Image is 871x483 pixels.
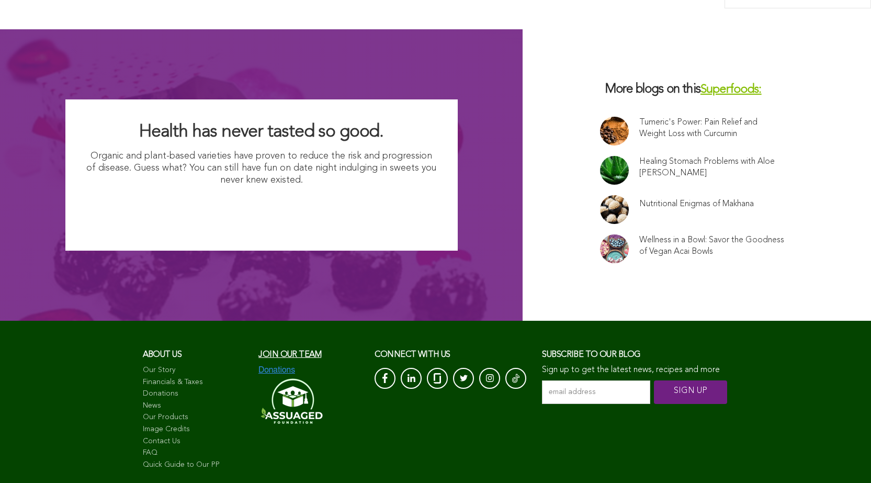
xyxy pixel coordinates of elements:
[86,150,437,187] p: Organic and plant-based varieties have proven to reduce the risk and progression of disease. Gues...
[600,82,794,98] h3: More blogs on this
[159,192,364,230] img: I Want Organic Shopping For Less
[542,365,728,375] p: Sign up to get the latest news, recipes and more
[143,412,248,423] a: Our Products
[143,365,248,376] a: Our Story
[143,401,248,411] a: News
[143,448,248,458] a: FAQ
[258,351,321,359] a: Join our team
[542,347,728,363] h3: Subscribe to our blog
[434,373,441,384] img: glassdoor_White
[639,198,754,210] a: Nutritional Enigmas of Makhana
[639,156,785,179] a: Healing Stomach Problems with Aloe [PERSON_NAME]
[258,365,295,375] img: Donations
[639,234,785,257] a: Wellness in a Bowl: Savor the Goodness of Vegan Acai Bowls
[542,380,650,404] input: email address
[700,84,762,96] a: Superfoods:
[143,351,182,359] span: About us
[143,424,248,435] a: Image Credits
[143,460,248,470] a: Quick Guide to Our PP
[639,117,785,140] a: Tumeric's Power: Pain Relief and Weight Loss with Curcumin
[512,373,519,384] img: Tik-Tok-Icon
[86,120,437,143] h2: Health has never tasted so good.
[819,433,871,483] iframe: Chat Widget
[143,377,248,388] a: Financials & Taxes
[375,351,450,359] span: CONNECT with us
[654,380,727,404] input: SIGN UP
[143,389,248,399] a: Donations
[258,375,323,427] img: Assuaged-Foundation-Logo-White
[143,436,248,447] a: Contact Us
